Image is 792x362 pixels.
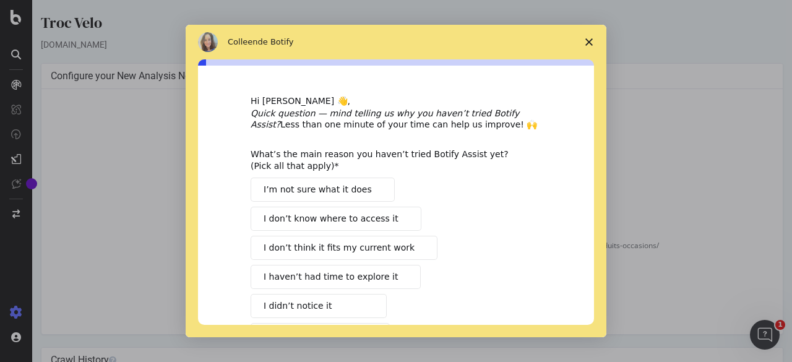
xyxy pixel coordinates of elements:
[251,207,421,231] button: I don’t know where to access it
[264,183,372,196] span: I’m not sure what it does
[380,156,741,181] td: 5 URLs / s Estimated crawl duration:
[19,224,380,238] td: Sitemaps
[380,238,741,252] td: Nombre de liens Bulles SEO, NB Annonces Pages /produits-occasions/
[9,38,751,51] div: [DOMAIN_NAME]
[251,108,519,129] i: Quick question — mind telling us why you haven’t tried Botify Assist?
[380,224,741,238] td: Yes
[251,108,541,130] div: Less than one minute of your time can help us improve! 🙌
[380,142,741,156] td: 200,000
[380,98,741,113] td: Troc Velo
[380,209,741,223] td: Yes
[380,181,741,195] td: Yes
[407,300,434,310] a: Settings
[251,265,421,289] button: I haven’t had time to explore it
[326,296,403,316] button: Yes! Start Now
[474,168,540,179] span: 11 hours 6 minutes
[19,181,380,195] td: Crawl JS Activated
[19,209,380,223] td: Virtual Robots.txt
[198,32,218,52] img: Profile image for Colleen
[264,212,398,225] span: I don’t know where to access it
[19,113,380,127] td: Allowed Domains
[380,252,741,267] td: No
[19,195,380,209] td: Google Analytics Website
[251,294,387,318] button: I didn’t notice it
[258,37,294,46] span: de Botify
[19,238,380,252] td: HTML Extract Rules
[251,236,437,260] button: I don’t think it fits my current work
[251,178,395,202] button: I’m not sure what it does
[19,142,380,156] td: Max # of Analysed URLs
[251,323,390,347] button: Autre (veuillez préciser)
[380,195,741,209] td: Deactivated
[380,127,741,142] td: [URL][DOMAIN_NAME]
[251,95,541,108] div: Hi [PERSON_NAME] 👋,
[380,113,741,127] td: https://*.[DOMAIN_NAME]
[264,300,332,312] span: I didn’t notice it
[228,37,258,46] span: Colleen
[9,12,751,38] div: Troc Velo
[19,252,380,267] td: Repeated Analysis
[19,98,380,113] td: Project Name
[19,127,380,142] td: Start URLs
[572,25,606,59] span: Fermer l'enquête
[251,149,523,171] div: What’s the main reason you haven’t tried Botify Assist yet? (Pick all that apply)
[264,270,398,283] span: I haven’t had time to explore it
[264,241,415,254] span: I don’t think it fits my current work
[19,156,380,181] td: Max Speed (URLs / s)
[19,279,741,290] p: View Crawl Settings
[19,70,741,82] h4: Configure your New Analysis Now!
